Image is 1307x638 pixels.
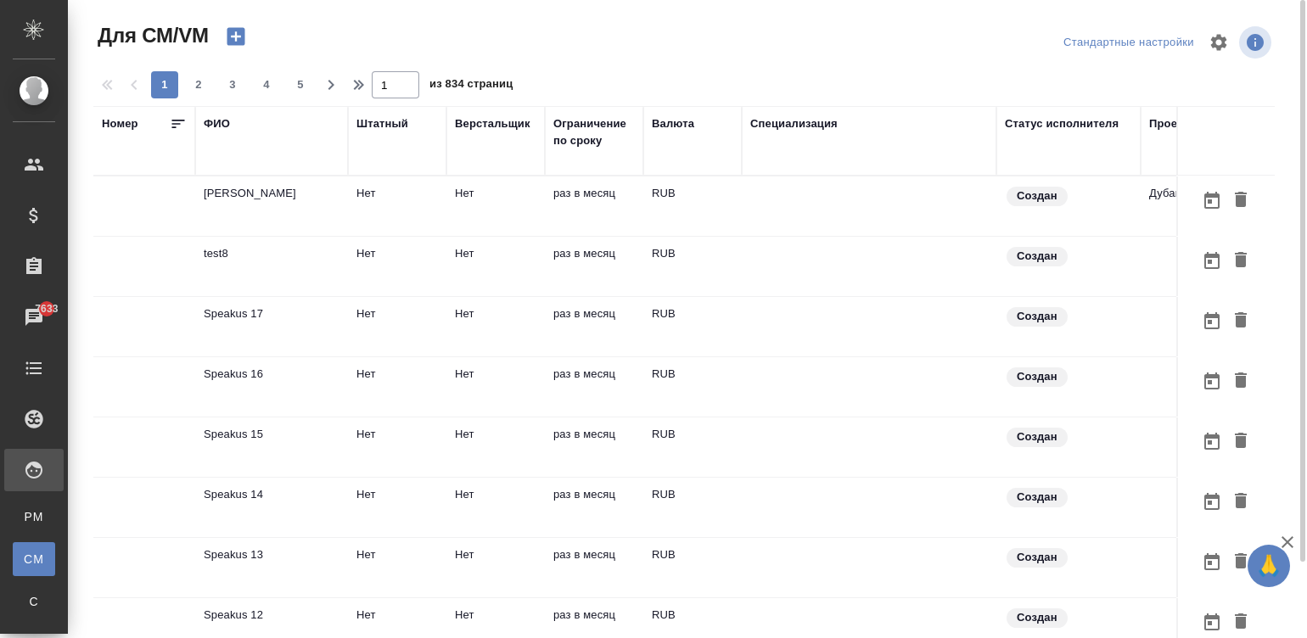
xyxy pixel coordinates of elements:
td: Нет [348,538,446,597]
td: раз в месяц [545,297,643,356]
td: Нет [348,237,446,296]
p: Создан [1017,428,1057,445]
button: Открыть календарь загрузки [1198,185,1226,216]
td: Нет [348,176,446,236]
button: Удалить [1226,185,1255,216]
button: Открыть календарь загрузки [1198,245,1226,277]
td: [PERSON_NAME] [195,176,348,236]
p: Создан [1017,549,1057,566]
td: Нет [446,297,545,356]
span: CM [21,551,47,568]
td: Speakus 14 [195,478,348,537]
a: PM [13,500,55,534]
button: 3 [219,71,246,98]
td: Нет [446,478,545,537]
td: Speakus 15 [195,417,348,477]
p: Создан [1017,489,1057,506]
p: Создан [1017,248,1057,265]
td: раз в месяц [545,417,643,477]
div: Номер [102,115,138,132]
p: Создан [1017,187,1057,204]
td: Нет [446,237,545,296]
span: 7633 [25,300,68,317]
button: 5 [287,71,314,98]
button: Удалить [1226,366,1255,397]
button: Открыть календарь загрузки [1198,305,1226,337]
button: 4 [253,71,280,98]
p: Создан [1017,609,1057,626]
td: Нет [446,417,545,477]
td: Speakus 16 [195,357,348,417]
span: Для СМ/VM [93,22,209,49]
a: 7633 [4,296,64,339]
button: 🙏 [1248,545,1290,587]
td: раз в месяц [545,538,643,597]
span: С [21,593,47,610]
p: Создан [1017,308,1057,325]
td: раз в месяц [545,237,643,296]
td: Нет [348,297,446,356]
div: Ограничение по сроку [553,115,635,149]
td: Speakus 13 [195,538,348,597]
p: Создан [1017,368,1057,385]
a: С [13,585,55,618]
button: Удалить [1226,607,1255,638]
td: раз в месяц [545,478,643,537]
div: Верстальщик [455,115,530,132]
td: RUB [643,297,742,356]
td: раз в месяц [545,357,643,417]
td: RUB [643,357,742,417]
span: 3 [219,76,246,93]
td: RUB [643,417,742,477]
div: Статус исполнителя [1005,115,1119,132]
div: split button [1059,30,1198,56]
td: Speakus 17 [195,297,348,356]
td: RUB [643,176,742,236]
span: 5 [287,76,314,93]
div: Валюта [652,115,694,132]
td: Нет [446,176,545,236]
button: Открыть календарь загрузки [1198,607,1226,638]
td: Нет [446,357,545,417]
td: test8 [195,237,348,296]
button: Удалить [1226,305,1255,337]
td: RUB [643,538,742,597]
button: Открыть календарь загрузки [1198,366,1226,397]
td: Нет [446,538,545,597]
button: Открыть календарь загрузки [1198,486,1226,518]
span: PM [21,508,47,525]
span: 🙏 [1254,548,1283,584]
button: Удалить [1226,546,1255,578]
button: Открыть календарь загрузки [1198,546,1226,578]
button: Удалить [1226,426,1255,457]
button: Открыть календарь загрузки [1198,426,1226,457]
a: CM [13,542,55,576]
button: Удалить [1226,245,1255,277]
span: 2 [185,76,212,93]
span: из 834 страниц [429,74,513,98]
td: Нет [348,357,446,417]
button: 2 [185,71,212,98]
span: Посмотреть информацию [1239,26,1275,59]
span: 4 [253,76,280,93]
button: Удалить [1226,486,1255,518]
span: Настроить таблицу [1198,22,1239,63]
div: Штатный [356,115,408,132]
td: Дубай [1141,176,1276,236]
div: Специализация [750,115,838,132]
td: RUB [643,237,742,296]
td: RUB [643,478,742,537]
div: Проектный отдел [1149,115,1248,132]
td: Нет [348,478,446,537]
td: Нет [348,417,446,477]
div: ФИО [204,115,230,132]
td: раз в месяц [545,176,643,236]
button: Создать [216,22,256,51]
